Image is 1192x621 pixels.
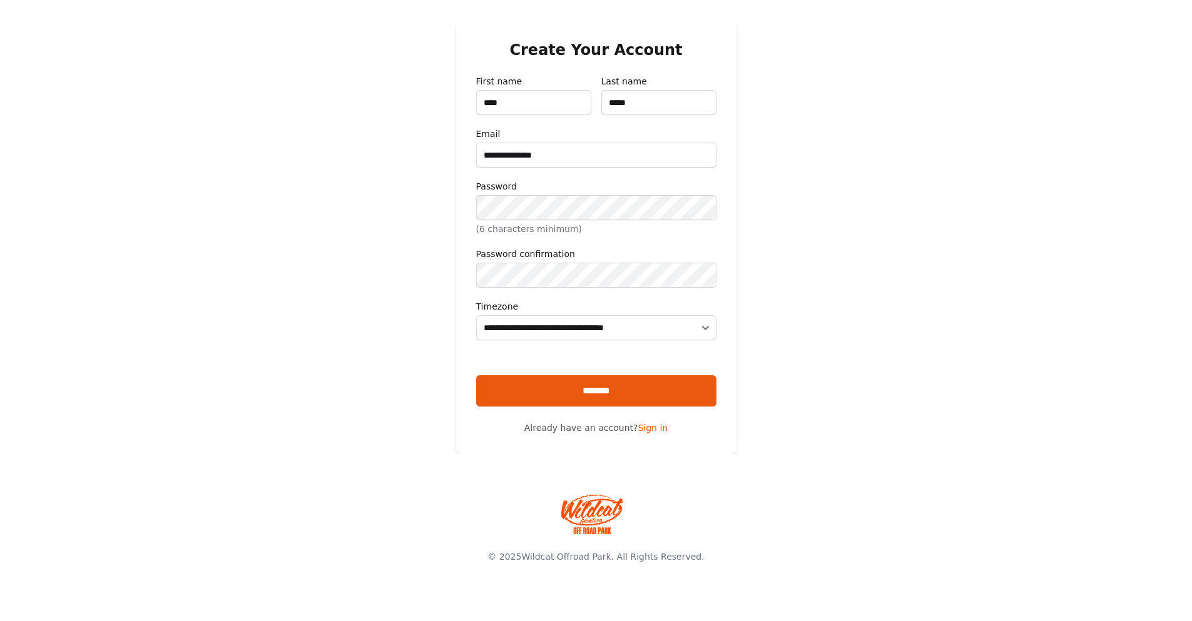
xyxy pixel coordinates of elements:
[476,300,716,313] label: Timezone
[476,223,716,235] p: (6 characters minimum)
[487,552,704,562] span: © 2025 . All Rights Reserved.
[601,75,716,88] label: Last name
[476,128,716,140] label: Email
[476,180,716,193] label: Password
[476,422,716,434] p: Already have an account?
[521,552,611,562] a: Wildcat Offroad Park
[476,248,716,260] label: Password confirmation
[638,423,668,433] a: Sign in
[476,40,716,60] h2: Create Your Account
[476,75,591,88] label: First name
[561,494,624,534] img: Wildcat Offroad park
